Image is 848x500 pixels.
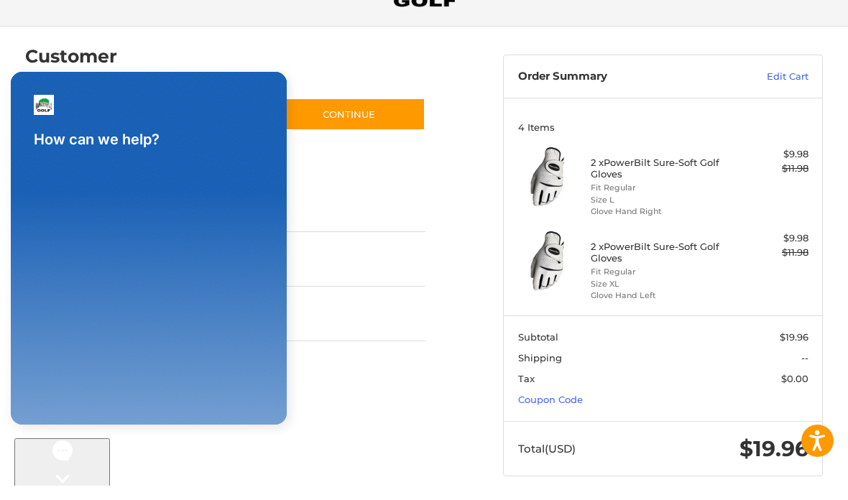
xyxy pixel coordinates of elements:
[736,147,808,162] div: $9.98
[518,442,576,455] span: Total (USD)
[11,59,287,99] h1: Maple Hill Golf Support - How can we help?
[591,290,732,302] li: Glove Hand Left
[736,246,808,260] div: $11.98
[591,182,732,194] li: Fit Regular
[518,373,535,384] span: Tax
[591,241,732,264] h4: 2 x PowerBilt Sure-Soft Golf Gloves
[591,157,732,180] h4: 2 x PowerBilt Sure-Soft Golf Gloves
[591,205,732,218] li: Glove Hand Right
[34,30,54,50] img: Maple Hill Golf Support logo
[591,278,732,290] li: Size XL
[11,7,287,59] div: Live chat window header
[14,438,171,486] iframe: Gorgias live chat messenger
[780,331,808,343] span: $19.96
[518,331,558,343] span: Subtotal
[736,162,808,176] div: $11.98
[801,352,808,364] span: --
[591,266,732,278] li: Fit Regular
[591,194,732,206] li: Size L
[736,231,808,246] div: $9.98
[781,373,808,384] span: $0.00
[518,352,562,364] span: Shipping
[739,435,808,462] span: $19.96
